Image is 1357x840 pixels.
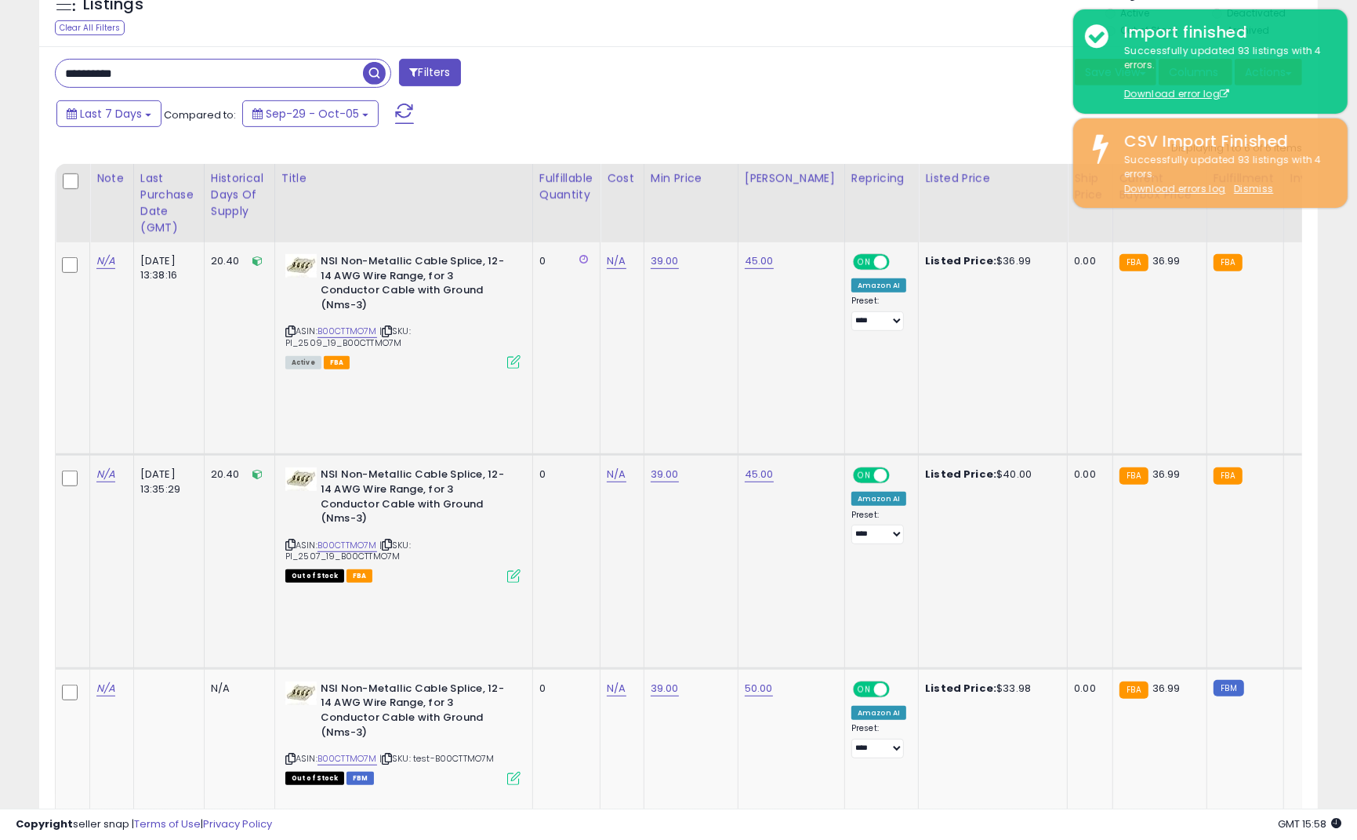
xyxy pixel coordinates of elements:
[285,467,521,580] div: ASIN:
[1214,680,1244,696] small: FBM
[1074,170,1105,203] div: Ship Price
[285,356,321,369] span: All listings currently available for purchase on Amazon
[851,706,906,720] div: Amazon AI
[651,467,679,482] a: 39.00
[887,469,913,482] span: OFF
[1074,254,1100,268] div: 0.00
[607,681,626,696] a: N/A
[925,467,1055,482] div: $40.00
[539,254,588,268] div: 0
[211,682,263,696] div: N/A
[266,106,359,122] span: Sep-29 - Oct-05
[1074,467,1100,482] div: 0.00
[539,467,588,482] div: 0
[1234,182,1273,195] u: Dismiss
[1112,44,1336,102] div: Successfully updated 93 listings with 4 errors.
[285,682,317,705] img: 41U+l6MflhL._SL40_.jpg
[134,816,201,831] a: Terms of Use
[55,20,125,35] div: Clear All Filters
[925,682,1055,696] div: $33.98
[607,467,626,482] a: N/A
[925,681,996,696] b: Listed Price:
[324,356,350,369] span: FBA
[164,107,236,122] span: Compared to:
[851,278,906,293] div: Amazon AI
[851,723,906,758] div: Preset:
[285,569,344,583] span: All listings that are currently out of stock and unavailable for purchase on Amazon
[745,467,774,482] a: 45.00
[1119,467,1148,485] small: FBA
[242,100,379,127] button: Sep-29 - Oct-05
[925,170,1061,187] div: Listed Price
[379,752,495,765] span: | SKU: test-B00CTTMO7M
[1120,6,1149,20] label: Active
[925,253,996,268] b: Listed Price:
[399,59,460,86] button: Filters
[285,467,317,491] img: 41U+l6MflhL._SL40_.jpg
[96,253,115,269] a: N/A
[851,296,906,331] div: Preset:
[607,170,637,187] div: Cost
[1074,682,1100,696] div: 0.00
[56,100,161,127] button: Last 7 Days
[1119,254,1148,271] small: FBA
[851,170,912,187] div: Repricing
[317,539,377,552] a: B00CTTMO7M
[851,510,906,545] div: Preset:
[211,467,263,482] div: 20.40
[1124,87,1229,100] a: Download error log
[1152,681,1181,696] span: 36.99
[1119,682,1148,699] small: FBA
[1152,467,1181,482] span: 36.99
[607,253,626,269] a: N/A
[203,816,272,831] a: Privacy Policy
[281,170,526,187] div: Title
[651,681,679,696] a: 39.00
[140,254,192,282] div: [DATE] 13:38:16
[1227,6,1286,20] label: Deactivated
[925,467,996,482] b: Listed Price:
[285,254,317,278] img: 41U+l6MflhL._SL40_.jpg
[285,539,411,562] span: | SKU: PI_2507_19_B00CTTMO7M
[539,170,593,203] div: Fulfillable Quantity
[745,170,838,187] div: [PERSON_NAME]
[80,106,142,122] span: Last 7 Days
[140,467,192,496] div: [DATE] 13:35:29
[1152,253,1181,268] span: 36.99
[1112,130,1336,153] div: CSV Import Finished
[96,170,127,187] div: Note
[96,467,115,482] a: N/A
[1124,182,1225,195] a: Download errors log
[321,682,511,744] b: NSI Non-Metallic Cable Splice, 12-14 AWG Wire Range, for 3 Conductor Cable with Ground (Nms-3)
[851,492,906,506] div: Amazon AI
[321,467,511,529] b: NSI Non-Metallic Cable Splice, 12-14 AWG Wire Range, for 3 Conductor Cable with Ground (Nms-3)
[651,253,679,269] a: 39.00
[347,569,373,583] span: FBA
[317,752,377,765] a: B00CTTMO7M
[347,772,375,785] span: FBM
[745,681,773,696] a: 50.00
[745,253,774,269] a: 45.00
[285,682,521,784] div: ASIN:
[16,817,272,832] div: seller snap | |
[211,170,268,220] div: Historical Days Of Supply
[539,682,588,696] div: 0
[1278,816,1341,831] span: 2025-10-13 15:58 GMT
[211,254,263,268] div: 20.40
[1214,254,1243,271] small: FBA
[1112,153,1336,197] div: Successfully updated 93 listings with 4 errors.
[1214,467,1243,485] small: FBA
[1112,21,1336,44] div: Import finished
[854,256,874,269] span: ON
[16,816,73,831] strong: Copyright
[317,325,377,338] a: B00CTTMO7M
[285,772,344,785] span: All listings that are currently out of stock and unavailable for purchase on Amazon
[140,170,198,236] div: Last Purchase Date (GMT)
[887,256,913,269] span: OFF
[887,682,913,696] span: OFF
[854,682,874,696] span: ON
[96,681,115,696] a: N/A
[321,254,511,316] b: NSI Non-Metallic Cable Splice, 12-14 AWG Wire Range, for 3 Conductor Cable with Ground (Nms-3)
[651,170,731,187] div: Min Price
[925,254,1055,268] div: $36.99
